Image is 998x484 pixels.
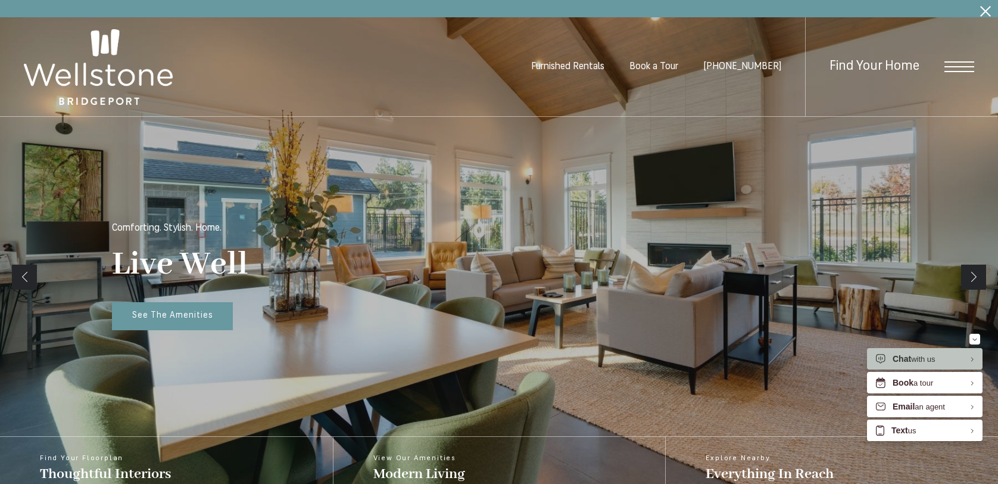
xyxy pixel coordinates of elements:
[112,224,222,233] p: Comforting. Stylish. Home.
[373,465,465,483] span: Modern Living
[40,465,171,483] span: Thoughtful Interiors
[40,455,171,462] span: Find Your Floorplan
[706,465,834,483] span: Everything In Reach
[112,302,233,331] a: See The Amenities
[24,29,173,106] img: Wellstone
[12,265,37,290] a: Previous
[112,245,248,286] p: Live Well
[944,62,974,73] button: Open Menu
[829,60,919,74] a: Find Your Home
[132,311,213,320] span: See The Amenities
[706,455,834,462] span: Explore Nearby
[703,63,781,72] span: [PHONE_NUMBER]
[629,63,678,72] a: Book a Tour
[961,265,986,290] a: Next
[373,455,465,462] span: View Our Amenities
[531,63,604,72] a: Furnished Rentals
[703,63,781,72] a: Call Us at (253) 642-8681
